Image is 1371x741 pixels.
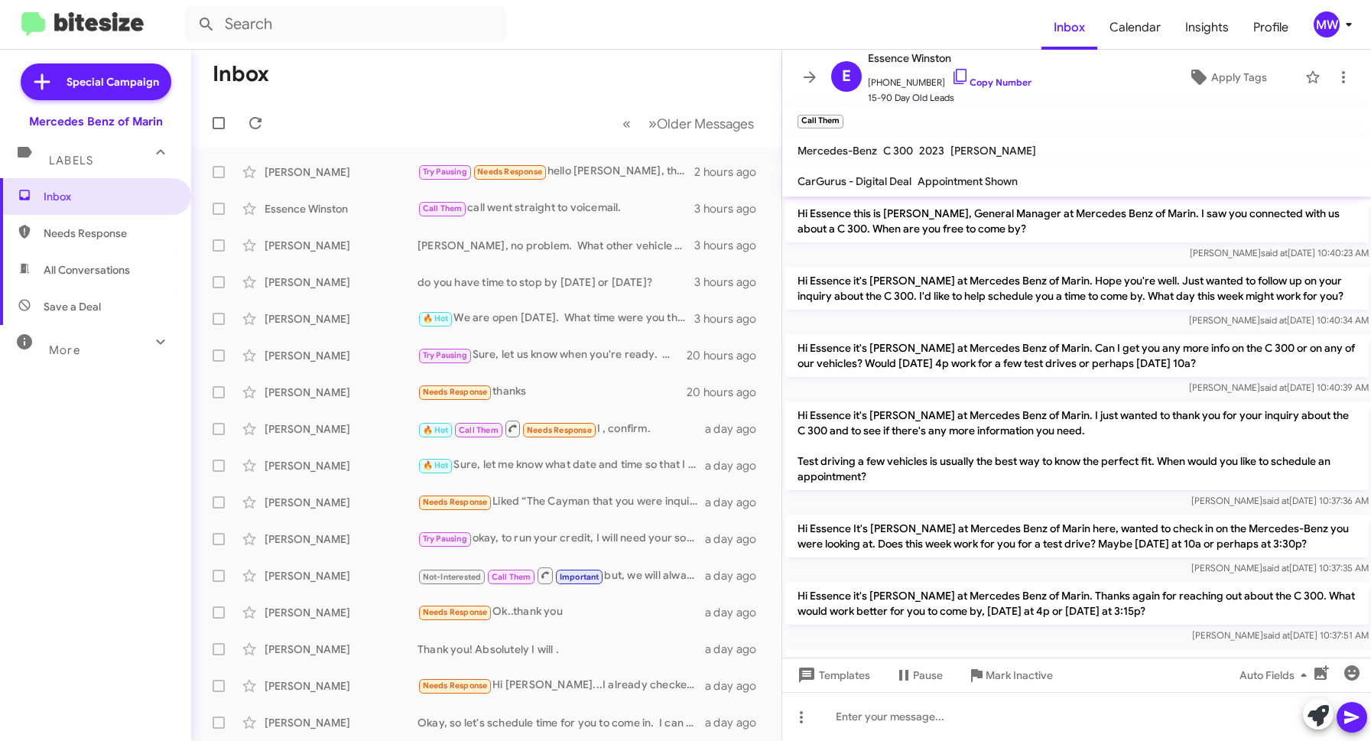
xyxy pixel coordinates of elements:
[417,383,687,401] div: thanks
[265,275,417,290] div: [PERSON_NAME]
[423,167,467,177] span: Try Pausing
[1191,495,1368,506] span: [PERSON_NAME] [DATE] 10:37:36 AM
[417,275,694,290] div: do you have time to stop by [DATE] or [DATE]?
[417,163,694,180] div: hello [PERSON_NAME], thank you for following up. [PERSON_NAME] got in touch with me, didnt discus...
[21,63,171,100] a: Special Campaign
[44,226,174,241] span: Needs Response
[1259,314,1286,326] span: said at
[694,164,768,180] div: 2 hours ago
[705,458,769,473] div: a day ago
[67,74,159,89] span: Special Campaign
[423,572,482,582] span: Not-Interested
[265,605,417,620] div: [PERSON_NAME]
[44,262,130,278] span: All Conversations
[1191,629,1368,641] span: [PERSON_NAME] [DATE] 10:37:51 AM
[423,387,488,397] span: Needs Response
[919,144,944,158] span: 2023
[417,419,705,438] div: I , confirm.
[423,460,449,470] span: 🔥 Hot
[423,314,449,323] span: 🔥 Hot
[785,200,1369,242] p: Hi Essence this is [PERSON_NAME], General Manager at Mercedes Benz of Marin. I saw you connected ...
[782,661,882,689] button: Templates
[417,715,705,730] div: Okay, so let's schedule time for you to come in. I can show you multiple options: 1) buying your ...
[423,681,488,691] span: Needs Response
[560,572,599,582] span: Important
[1262,629,1289,641] span: said at
[265,715,417,730] div: [PERSON_NAME]
[1173,5,1241,50] a: Insights
[29,114,163,129] div: Mercedes Benz of Marin
[868,67,1031,90] span: [PHONE_NUMBER]
[694,311,768,327] div: 3 hours ago
[1188,382,1368,393] span: [PERSON_NAME] [DATE] 10:40:39 AM
[265,495,417,510] div: [PERSON_NAME]
[705,495,769,510] div: a day ago
[265,458,417,473] div: [PERSON_NAME]
[417,310,694,327] div: We are open [DATE]. What time were you thinking so that I can schedule an appointment for you.
[705,715,769,730] div: a day ago
[868,90,1031,106] span: 15-90 Day Old Leads
[1241,5,1301,50] a: Profile
[986,661,1053,689] span: Mark Inactive
[614,108,763,139] nav: Page navigation example
[1211,63,1267,91] span: Apply Tags
[1262,562,1288,574] span: said at
[951,76,1031,88] a: Copy Number
[785,649,1369,723] p: Hi Essence, it's [PERSON_NAME] at Mercedes Benz of Marin. I wanted to personally check in with yo...
[785,267,1369,310] p: Hi Essence it's [PERSON_NAME] at Mercedes Benz of Marin. Hope you're well. Just wanted to follow ...
[694,238,768,253] div: 3 hours ago
[882,661,955,689] button: Pause
[1301,11,1354,37] button: MW
[265,421,417,437] div: [PERSON_NAME]
[1041,5,1097,50] span: Inbox
[694,201,768,216] div: 3 hours ago
[527,425,592,435] span: Needs Response
[1314,11,1340,37] div: MW
[798,144,877,158] span: Mercedes-Benz
[417,238,694,253] div: [PERSON_NAME], no problem. What other vehicle options are you considering besides the S 600 Maybach?
[417,677,705,694] div: Hi [PERSON_NAME]...I already checked it out and I'm only interested in an S or GTS, thanks.
[265,311,417,327] div: [PERSON_NAME]
[417,457,705,474] div: Sure, let me know what date and time so that I can schedule you for an appointment. That way, som...
[842,64,851,89] span: E
[913,661,943,689] span: Pause
[1262,495,1288,506] span: said at
[1188,314,1368,326] span: [PERSON_NAME] [DATE] 10:40:34 AM
[648,114,657,133] span: »
[44,299,101,314] span: Save a Deal
[265,642,417,657] div: [PERSON_NAME]
[417,200,694,217] div: call went straight to voicemail.
[687,348,769,363] div: 20 hours ago
[1189,247,1368,258] span: [PERSON_NAME] [DATE] 10:40:23 AM
[1227,661,1325,689] button: Auto Fields
[49,343,80,357] span: More
[417,530,705,548] div: okay, to run your credit, I will need your social security number, date of birth and full name. I...
[417,642,705,657] div: Thank you! Absolutely I will .
[785,401,1369,490] p: Hi Essence it's [PERSON_NAME] at Mercedes Benz of Marin. I just wanted to thank you for your inqu...
[705,531,769,547] div: a day ago
[798,174,911,188] span: CarGurus - Digital Deal
[417,346,687,364] div: Sure, let us know when you're ready. We can pencil you in for an appointment to discuss.
[492,572,531,582] span: Call Them
[785,582,1369,625] p: Hi Essence it's [PERSON_NAME] at Mercedes Benz of Marin. Thanks again for reaching out about the ...
[622,114,631,133] span: «
[423,497,488,507] span: Needs Response
[44,189,174,204] span: Inbox
[459,425,499,435] span: Call Them
[265,201,417,216] div: Essence Winston
[705,605,769,620] div: a day ago
[265,385,417,400] div: [PERSON_NAME]
[417,566,705,585] div: but, we will always recommend you doing it at [GEOGRAPHIC_DATA]
[918,174,1018,188] span: Appointment Shown
[613,108,640,139] button: Previous
[1260,247,1287,258] span: said at
[185,6,506,43] input: Search
[265,164,417,180] div: [PERSON_NAME]
[950,144,1036,158] span: [PERSON_NAME]
[705,568,769,583] div: a day ago
[639,108,763,139] button: Next
[265,568,417,583] div: [PERSON_NAME]
[883,144,913,158] span: C 300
